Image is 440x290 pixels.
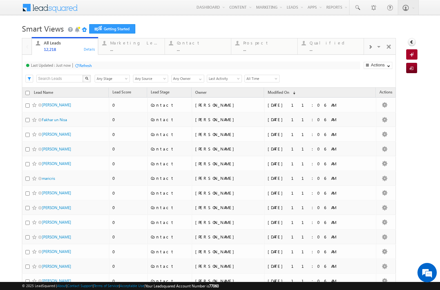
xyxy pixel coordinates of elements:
span: Smart Views [22,23,64,34]
a: [PERSON_NAME] [42,190,71,195]
a: [PERSON_NAME] [42,249,71,254]
div: [DATE] 11:06 AM [268,175,356,181]
div: [DATE] 11:06 AM [268,146,356,152]
div: Contact [151,219,189,225]
div: 0 [112,146,144,152]
a: [PERSON_NAME] [42,278,71,283]
a: [PERSON_NAME] [42,235,71,239]
div: Lead Source Filter [133,74,168,82]
div: Contact [151,263,189,269]
div: 0 [112,263,144,269]
a: [PERSON_NAME] [42,132,71,137]
div: Owner Filter [171,74,204,82]
input: Check all records [25,91,30,95]
a: Lead Stage [148,89,173,97]
div: ... [177,47,227,52]
div: Qualified [310,40,360,45]
span: Owner [195,90,206,95]
div: [PERSON_NAME] [195,146,261,152]
div: 0 [112,117,144,122]
a: Any Source [133,75,168,82]
div: 0 [112,249,144,255]
div: [PERSON_NAME] [195,190,261,196]
a: Show All Items [196,75,204,82]
img: Search [85,77,88,80]
div: Contact [177,40,227,45]
div: 0 [112,161,144,167]
a: About [57,284,66,288]
div: Contact [151,205,189,210]
div: [DATE] 11:06 AM [268,219,356,225]
a: [PERSON_NAME] [42,205,71,210]
a: [PERSON_NAME] [42,147,71,151]
div: [PERSON_NAME] [195,131,261,137]
div: 0 [112,102,144,108]
a: Lead Name [31,89,56,97]
div: Minimize live chat window [106,3,121,19]
a: [PERSON_NAME] [42,220,71,225]
div: 0 [112,219,144,225]
div: [DATE] 11:06 AM [268,205,356,210]
div: [PERSON_NAME] [195,161,261,167]
div: [DATE] 11:06 AM [268,278,356,284]
div: 0 [112,190,144,196]
a: Fakhar un Nisa [42,117,67,122]
div: [PERSON_NAME] [195,205,261,210]
a: maricris [42,176,55,181]
div: ... [243,47,293,52]
div: [DATE] 11:06 AM [268,263,356,269]
div: 12,218 [44,47,94,52]
a: Any Stage [95,75,130,82]
img: d_60004797649_company_0_60004797649 [11,34,27,42]
div: 0 [112,278,144,284]
div: [PERSON_NAME] [195,234,261,240]
span: Any Source [133,76,166,82]
div: [PERSON_NAME] [195,175,261,181]
a: Acceptable Use [120,284,144,288]
a: Terms of Service [94,284,119,288]
div: [PERSON_NAME] [195,102,261,108]
span: Actions [376,89,396,97]
span: 77060 [209,284,219,288]
em: Start Chat [87,198,117,207]
div: 0 [112,175,144,181]
span: Lead Score [112,90,131,94]
div: Contact [151,161,189,167]
a: All Time [244,75,280,82]
div: [PERSON_NAME] [195,219,261,225]
div: ... [110,47,160,52]
a: Contact Support [67,284,93,288]
div: [PERSON_NAME] [195,263,261,269]
input: Type to Search [171,75,204,82]
span: All Time [245,76,277,82]
a: Qualified... [297,38,364,54]
a: Marketing Leads... [98,38,165,54]
div: Contact [151,278,189,284]
span: Modified On [268,90,289,95]
div: All Leads [44,40,94,45]
div: Contact [151,117,189,122]
div: Contact [151,175,189,181]
a: [PERSON_NAME] [42,102,71,107]
div: ... [310,47,360,52]
span: Lead Stage [151,90,169,94]
div: [PERSON_NAME] [195,117,261,122]
span: Your Leadsquared Account Number is [145,284,219,288]
div: [DATE] 11:06 AM [268,249,356,255]
div: Refresh [79,63,92,68]
input: Search Leads [36,75,83,82]
div: 0 [112,131,144,137]
a: [PERSON_NAME] [42,264,71,269]
div: Lead Stage Filter [95,74,130,82]
span: © 2025 LeadSquared | | | | | [22,283,219,289]
div: Prospect [243,40,293,45]
div: Contact [151,249,189,255]
span: Any Stage [95,76,128,82]
button: Actions [364,62,392,69]
div: Contact [151,234,189,240]
span: Last Activity [207,76,240,82]
div: Details [83,46,96,52]
a: Prospect... [231,38,298,54]
div: 0 [112,234,144,240]
a: Getting Started [89,24,135,34]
